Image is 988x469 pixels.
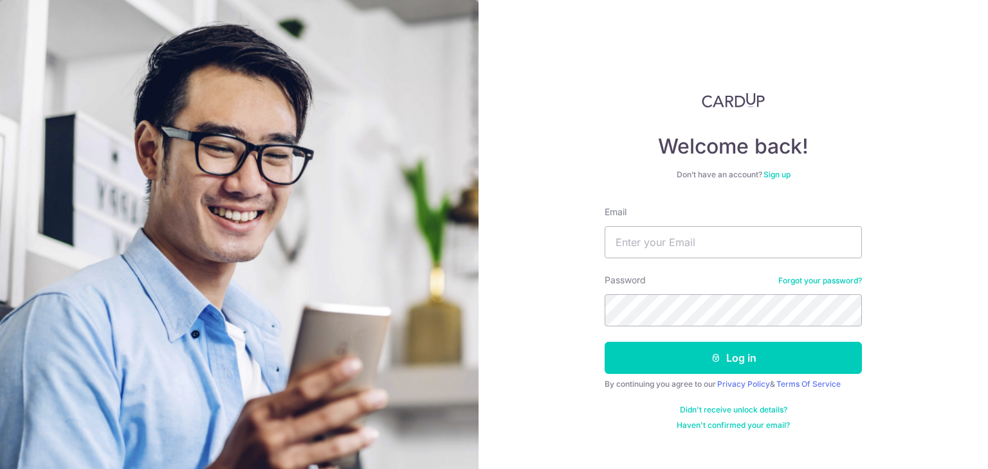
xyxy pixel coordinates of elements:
[702,93,765,108] img: CardUp Logo
[717,379,770,389] a: Privacy Policy
[778,276,862,286] a: Forgot your password?
[605,206,627,218] label: Email
[680,405,787,415] a: Didn't receive unlock details?
[605,379,862,389] div: By continuing you agree to our &
[764,170,791,179] a: Sign up
[605,342,862,374] button: Log in
[605,134,862,159] h4: Welcome back!
[605,274,646,287] label: Password
[605,170,862,180] div: Don’t have an account?
[776,379,841,389] a: Terms Of Service
[677,420,790,430] a: Haven't confirmed your email?
[605,226,862,258] input: Enter your Email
